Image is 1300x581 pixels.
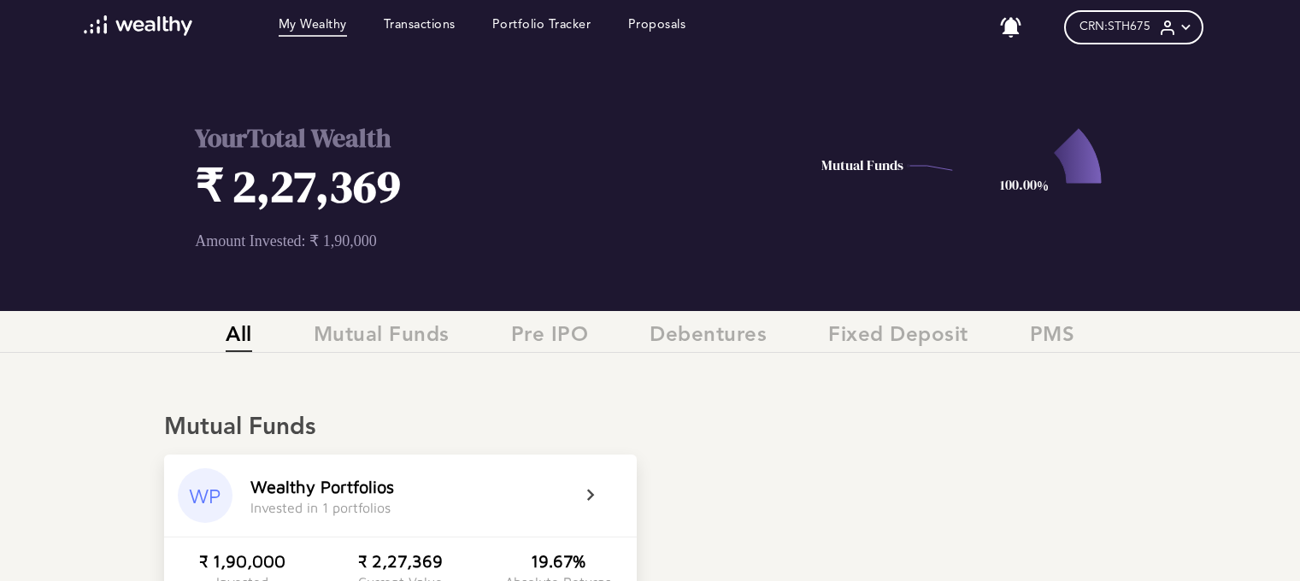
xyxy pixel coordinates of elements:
a: Proposals [628,18,686,37]
h2: Your Total Wealth [195,120,747,156]
span: All [226,324,252,352]
div: ₹ 1,90,000 [199,551,285,571]
div: ₹ 2,27,369 [358,551,443,571]
text: Mutual Funds [821,156,903,174]
a: My Wealthy [279,18,347,37]
a: Transactions [384,18,456,37]
span: Fixed Deposit [828,324,968,352]
text: 100.00% [999,175,1048,194]
div: 19.67% [531,551,585,571]
div: Invested in 1 portfolios [250,500,391,515]
span: PMS [1030,324,1075,352]
span: CRN: STH675 [1079,20,1150,34]
h1: ₹ 2,27,369 [195,156,747,216]
div: WP [178,468,232,523]
span: Debentures [650,324,767,352]
div: Mutual Funds [164,414,1136,443]
span: Pre IPO [511,324,589,352]
p: Amount Invested: ₹ 1,90,000 [195,232,747,250]
span: Mutual Funds [314,324,450,352]
a: Portfolio Tracker [492,18,591,37]
div: Wealthy Portfolios [250,477,394,496]
img: wl-logo-white.svg [84,15,192,36]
